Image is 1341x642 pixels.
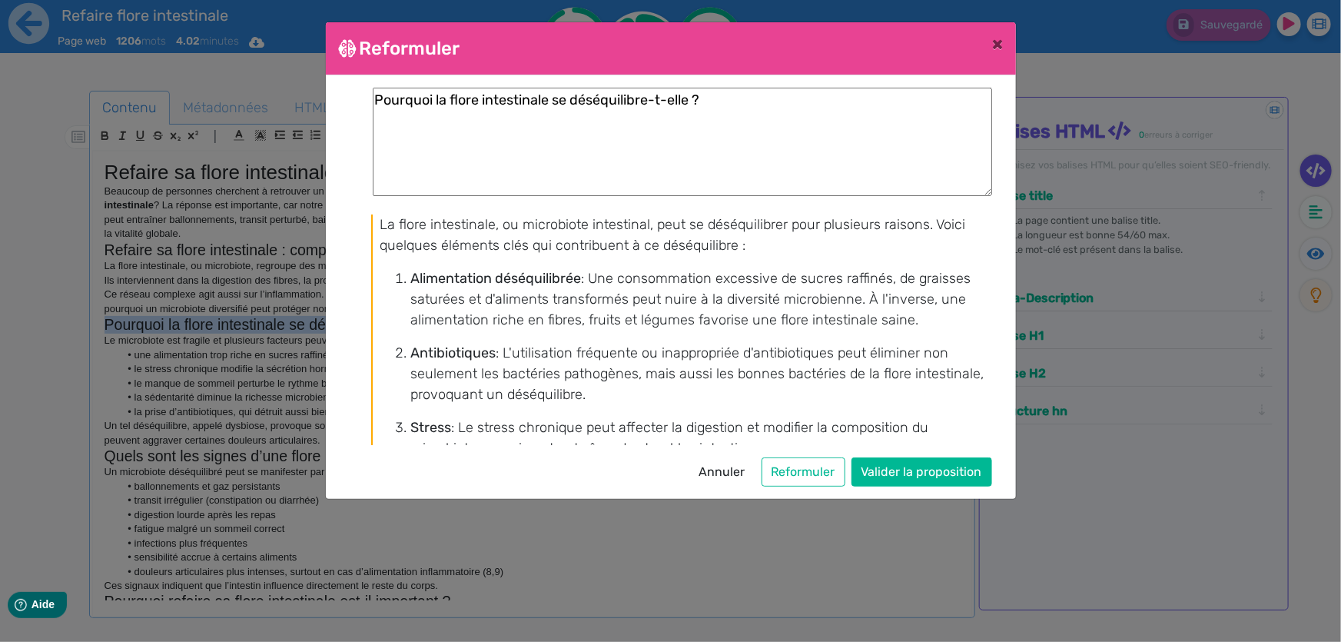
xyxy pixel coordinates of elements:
strong: Stress [411,419,452,436]
h4: Reformuler [338,35,460,62]
p: La flore intestinale, ou microbiote intestinal, peut se déséquilibrer pour plusieurs raisons. Voi... [380,215,991,256]
p: : Une consommation excessive de sucres raffinés, de graisses saturées et d'aliments transformés p... [411,268,991,331]
span: × [993,33,1004,55]
strong: Antibiotiques [411,344,496,361]
button: Valider la proposition [851,457,992,487]
button: Annuler [689,457,755,487]
p: : L'utilisation fréquente ou inappropriée d'antibiotiques peut éliminer non seulement les bactéri... [411,343,991,405]
button: Close [981,22,1016,65]
button: Reformuler [762,457,845,487]
strong: Alimentation déséquilibrée [411,270,582,287]
p: : Le stress chronique peut affecter la digestion et modifier la composition du microbiote, ce qui... [411,417,991,459]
